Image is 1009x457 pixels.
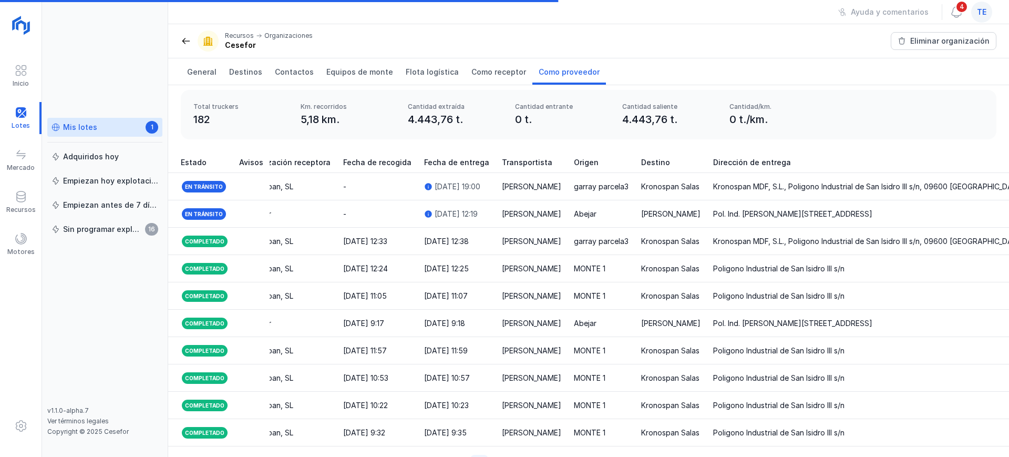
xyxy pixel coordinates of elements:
div: 182 [193,112,288,127]
div: [PERSON_NAME] [502,236,561,247]
div: Kronospan Salas [641,346,699,356]
div: Kronospan Salas [641,428,699,438]
div: 0 t. [515,112,610,127]
div: [PERSON_NAME] [502,209,561,219]
div: Poligono Industrial de San Isidro III s/n [713,291,845,301]
div: [PERSON_NAME] [502,181,561,192]
div: [DATE] 10:22 [343,400,388,411]
a: Como proveedor [532,58,606,85]
span: General [187,67,217,77]
div: Recursos [225,32,254,40]
div: En tránsito [181,180,227,194]
span: te [977,7,986,17]
div: Sin programar explotación [63,224,142,235]
span: Destino [641,157,670,168]
div: Ayuda y comentarios [851,7,929,17]
span: Destinos [229,67,262,77]
div: 4.443,76 t. [622,112,717,127]
div: Cantidad extraída [408,103,502,111]
div: MONTE 1 [574,400,605,411]
div: En tránsito [181,207,227,221]
div: [PERSON_NAME] [502,346,561,356]
div: MONTE 1 [574,263,605,274]
span: Equipos de monte [326,67,393,77]
div: [DATE] 10:57 [424,373,470,383]
div: Mercado [7,164,35,172]
a: Mis lotes1 [47,118,162,137]
a: Como receptor [465,58,532,85]
div: Completado [181,344,229,358]
div: Poligono Industrial de San Isidro III s/n [713,263,845,274]
a: Sin programar explotación16 [47,220,162,239]
div: Kronospan Salas [641,263,699,274]
span: Contactos [275,67,314,77]
div: MONTE 1 [574,291,605,301]
div: Copyright © 2025 Cesefor [47,428,162,436]
div: Pol. Ind. [PERSON_NAME][STREET_ADDRESS] [713,318,872,329]
span: Avisos [239,157,263,168]
div: Eliminar organización [910,36,990,46]
span: Estado [181,157,207,168]
div: Poligono Industrial de San Isidro III s/n [713,400,845,411]
a: General [181,58,223,85]
div: [PERSON_NAME] [502,291,561,301]
div: Adquiridos hoy [63,151,119,162]
div: [PERSON_NAME] [502,373,561,383]
div: Completado [181,426,229,440]
div: Poligono Industrial de San Isidro III s/n [713,346,845,356]
a: Empiezan hoy explotación [47,171,162,190]
button: Eliminar organización [891,32,996,50]
div: Abejar [574,318,596,329]
span: Transportista [502,157,552,168]
div: [DATE] 12:24 [343,263,388,274]
div: Cantidad saliente [622,103,717,111]
div: Cesefor [225,40,313,50]
div: MONTE 1 [574,346,605,356]
div: Empiezan hoy explotación [63,176,158,186]
span: 4 [955,1,968,13]
div: [DATE] 12:38 [424,236,469,247]
div: 5,18 km. [301,112,395,127]
div: Kronospan Salas [641,291,699,301]
div: Kronospan Salas [641,373,699,383]
a: Destinos [223,58,269,85]
div: MONTE 1 [574,373,605,383]
div: 4.443,76 t. [408,112,502,127]
a: Flota logística [399,58,465,85]
span: Flota logística [406,67,459,77]
div: Completado [181,262,229,276]
a: Ver términos legales [47,417,109,425]
div: garray parcela3 [574,236,629,247]
span: Fecha de entrega [424,157,489,168]
div: Recursos [6,206,36,214]
div: Completado [181,289,229,303]
span: Origen [574,157,599,168]
div: Inicio [13,79,29,88]
span: 1 [146,121,158,134]
div: garray parcela3 [574,181,629,192]
div: - [343,209,346,219]
div: Kronospan Salas [641,181,699,192]
div: 0 t./km. [729,112,824,127]
div: Organizaciones [264,32,313,40]
span: Como receptor [471,67,526,77]
div: [DATE] 9:32 [343,428,385,438]
div: [PERSON_NAME] [502,263,561,274]
div: Poligono Industrial de San Isidro III s/n [713,373,845,383]
div: [DATE] 19:00 [435,181,480,192]
div: MONTE 1 [574,428,605,438]
div: [DATE] 9:17 [343,318,384,329]
span: Como proveedor [539,67,600,77]
div: Motores [7,248,35,256]
div: [PERSON_NAME] [502,400,561,411]
div: [DATE] 12:33 [343,236,387,247]
div: Mis lotes [63,122,97,133]
div: Pol. Ind. [PERSON_NAME][STREET_ADDRESS] [713,209,872,219]
img: logoRight.svg [8,12,34,38]
a: Empiezan antes de 7 días [47,196,162,215]
div: [DATE] 11:59 [424,346,468,356]
div: Completado [181,371,229,385]
div: Completado [181,235,229,248]
div: [PERSON_NAME] [502,428,561,438]
div: Empiezan antes de 7 días [63,200,158,210]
